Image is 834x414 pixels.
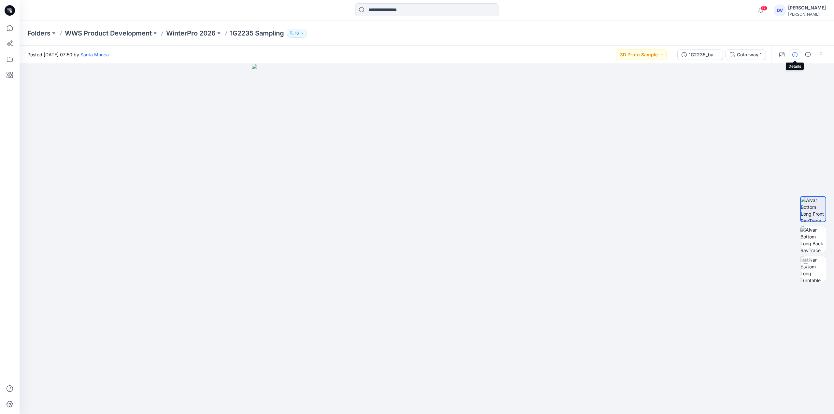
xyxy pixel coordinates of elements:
div: DV [774,5,785,16]
div: Colorway 1 [737,51,762,58]
button: 16 [287,29,307,38]
div: [PERSON_NAME] [788,4,826,12]
a: WinterPro 2026 [166,29,216,38]
button: Colorway 1 [726,50,766,60]
a: Santa Munca [80,52,109,57]
button: 1G2235_base_POSES [677,50,723,60]
img: eyJhbGciOiJIUzI1NiIsImtpZCI6IjAiLCJzbHQiOiJzZXMiLCJ0eXAiOiJKV1QifQ.eyJkYXRhIjp7InR5cGUiOiJzdG9yYW... [252,64,602,414]
button: Details [790,50,800,60]
div: 1G2235_base_POSES [689,51,719,58]
img: Alvar Bottom Long Back RayTrace [800,226,826,252]
p: 16 [295,30,299,37]
img: Alvar Bottom Long Front RayTrace [801,197,826,221]
span: 17 [760,6,768,11]
a: WWS Product Development [65,29,152,38]
a: Folders [27,29,50,38]
p: 1G2235 Sampling [230,29,284,38]
div: [PERSON_NAME] [788,12,826,17]
img: Alvar Bottom Long Turntable RayTrace [800,256,826,282]
span: Posted [DATE] 07:50 by [27,51,109,58]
